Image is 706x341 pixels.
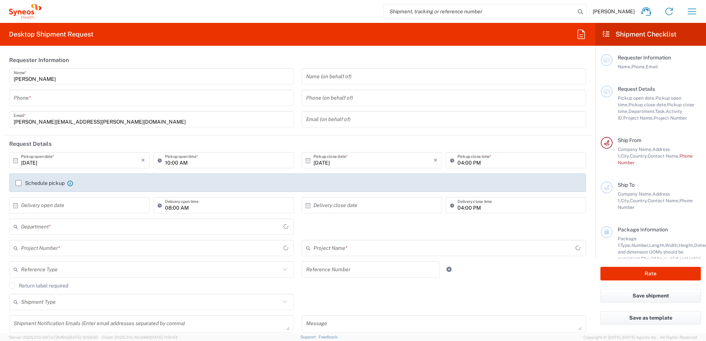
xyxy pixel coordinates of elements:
[630,198,648,203] span: Country,
[618,227,668,232] span: Package Information
[679,242,694,248] span: Height,
[102,335,178,340] span: Client: 2025.21.0-f0c8481
[444,264,454,275] a: Add Reference
[649,242,665,248] span: Length,
[648,153,679,159] span: Contact Name,
[618,147,652,152] span: Company Name,
[301,335,319,339] a: Support
[631,242,649,248] span: Number,
[150,335,178,340] span: [DATE] 11:51:43
[602,30,676,39] h2: Shipment Checklist
[654,115,687,121] span: Project Number
[618,95,655,101] span: Pickup open date,
[68,335,98,340] span: [DATE] 10:54:32
[641,256,701,261] span: Should have valid content(s)
[618,191,652,197] span: Company Name,
[665,242,679,248] span: Width,
[600,311,701,325] button: Save as template
[655,108,666,114] span: Task,
[16,180,65,186] label: Schedule pickup
[620,242,631,248] span: Type,
[618,137,641,143] span: Ship From
[618,55,671,61] span: Requester Information
[628,102,667,107] span: Pickup close date,
[583,334,697,341] span: Copyright © [DATE]-[DATE] Agistix Inc., All Rights Reserved
[9,56,69,64] h2: Requester Information
[623,115,654,121] span: Project Name,
[600,289,701,303] button: Save shipment
[621,198,630,203] span: City,
[9,140,52,148] h2: Request Details
[618,64,631,69] span: Name,
[384,4,575,18] input: Shipment, tracking or reference number
[618,182,635,188] span: Ship To
[618,86,655,92] span: Request Details
[9,30,93,39] h2: Desktop Shipment Request
[319,335,337,339] a: Feedback
[630,153,648,159] span: Country,
[628,108,655,114] span: Department,
[646,64,658,69] span: Email
[648,198,679,203] span: Contact Name,
[618,236,637,248] span: Package 1:
[593,8,635,15] span: [PERSON_NAME]
[433,154,438,166] i: ×
[9,283,68,289] label: Return label required
[600,267,701,280] button: Rate
[631,64,646,69] span: Phone,
[621,153,630,159] span: City,
[141,154,145,166] i: ×
[9,335,98,340] span: Server: 2025.21.0-667a72bf6fa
